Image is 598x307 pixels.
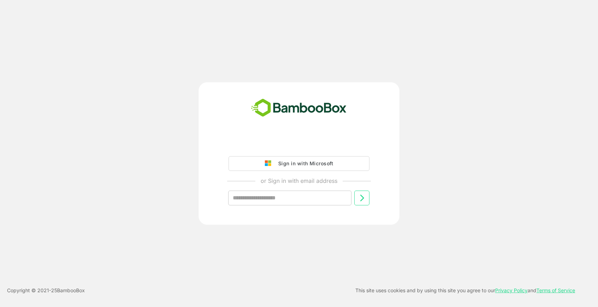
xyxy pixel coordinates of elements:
a: Privacy Policy [495,287,528,293]
p: or Sign in with email address [261,177,337,185]
div: Sign in with Microsoft [275,159,333,168]
p: This site uses cookies and by using this site you agree to our and [355,286,575,295]
img: google [265,160,275,167]
a: Terms of Service [536,287,575,293]
img: bamboobox [247,96,350,120]
button: Sign in with Microsoft [229,156,369,171]
p: Copyright © 2021- 25 BambooBox [7,286,85,295]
